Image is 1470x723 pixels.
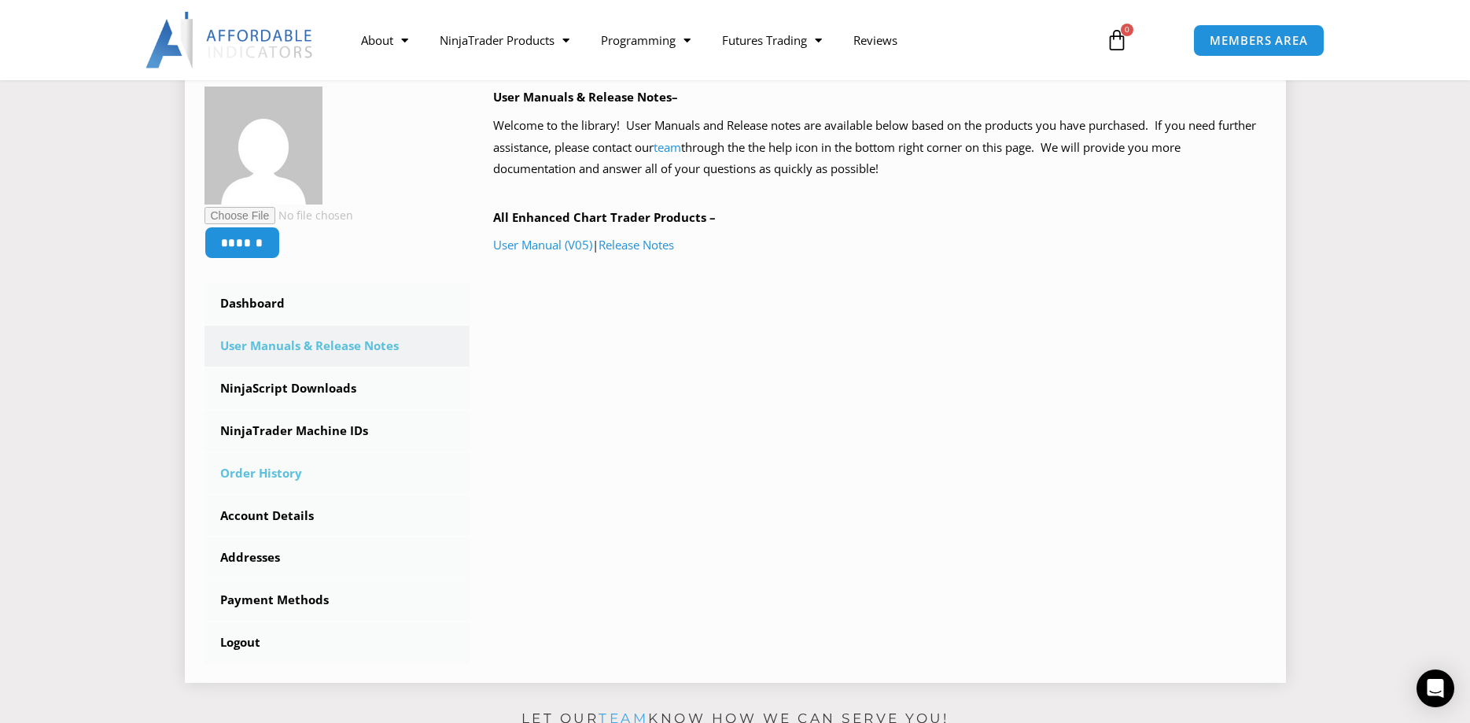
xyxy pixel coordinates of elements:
a: Order History [204,453,470,494]
img: LogoAI | Affordable Indicators – NinjaTrader [146,12,315,68]
a: User Manuals & Release Notes [204,326,470,367]
span: 0 [1121,24,1133,36]
a: team [654,139,681,155]
a: Futures Trading [706,22,838,58]
img: f243922557b5c7716c257a3e8bbad49f72c405916de80239f60b297ec99e3dc9 [204,87,322,205]
a: 0 [1082,17,1151,63]
a: Reviews [838,22,913,58]
a: Payment Methods [204,580,470,621]
a: Dashboard [204,283,470,324]
a: NinjaTrader Machine IDs [204,411,470,452]
p: Welcome to the library! User Manuals and Release notes are available below based on the products ... [493,115,1266,181]
a: About [345,22,424,58]
nav: Account pages [204,283,470,663]
a: Release Notes [599,237,674,253]
a: MEMBERS AREA [1193,24,1324,57]
a: Programming [585,22,706,58]
a: NinjaTrader Products [424,22,585,58]
a: Addresses [204,537,470,578]
b: User Manuals & Release Notes– [493,89,678,105]
b: All Enhanced Chart Trader Products – [493,209,716,225]
span: MEMBERS AREA [1210,35,1308,46]
p: | [493,234,1266,256]
a: NinjaScript Downloads [204,368,470,409]
div: Open Intercom Messenger [1417,670,1454,707]
a: Logout [204,622,470,663]
a: User Manual (V05) [493,237,592,253]
a: Account Details [204,496,470,537]
nav: Menu [345,22,1088,58]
